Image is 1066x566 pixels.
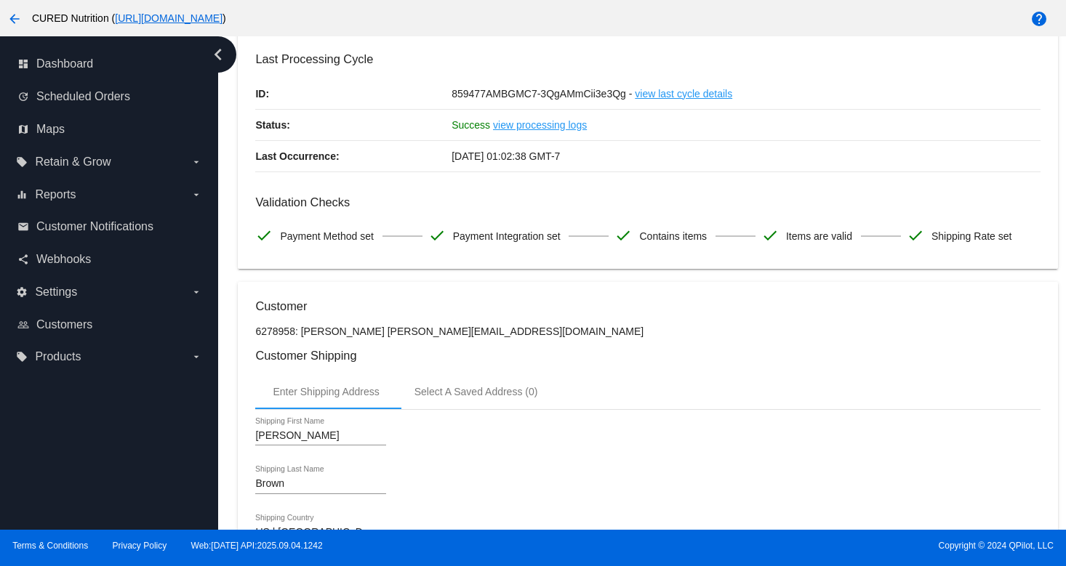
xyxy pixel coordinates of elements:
h3: Last Processing Cycle [255,52,1040,66]
input: Shipping Last Name [255,478,386,490]
i: arrow_drop_down [191,189,202,201]
span: Webhooks [36,253,91,266]
span: Customers [36,318,92,331]
i: dashboard [17,58,29,70]
a: view last cycle details [635,78,732,109]
span: Items are valid [786,221,852,251]
i: email [17,221,29,233]
i: arrow_drop_down [191,351,202,363]
span: Shipping Rate set [931,221,1012,251]
i: arrow_drop_down [191,286,202,298]
mat-icon: check [428,227,446,244]
a: Privacy Policy [113,541,167,551]
i: settings [16,286,28,298]
i: local_offer [16,156,28,168]
mat-icon: check [255,227,273,244]
mat-select: Shipping Country [255,527,386,538]
span: Success [452,119,490,131]
i: arrow_drop_down [191,156,202,168]
span: Payment Integration set [453,221,561,251]
a: map Maps [17,118,202,141]
mat-icon: help [1030,10,1048,28]
mat-icon: check [907,227,924,244]
a: update Scheduled Orders [17,85,202,108]
span: Customer Notifications [36,220,153,233]
p: Status: [255,110,452,140]
span: Reports [35,188,76,201]
h3: Validation Checks [255,195,1040,209]
h3: Customer [255,299,1040,313]
i: people_outline [17,319,29,331]
p: 6278958: [PERSON_NAME] [PERSON_NAME][EMAIL_ADDRESS][DOMAIN_NAME] [255,326,1040,337]
h3: Customer Shipping [255,349,1040,363]
span: Settings [35,286,77,299]
mat-icon: check [761,227,779,244]
a: share Webhooks [17,248,202,271]
div: Enter Shipping Address [273,386,379,397]
div: Select A Saved Address (0) [414,386,538,397]
a: Terms & Conditions [12,541,88,551]
a: Web:[DATE] API:2025.09.04.1242 [191,541,323,551]
span: Contains items [639,221,707,251]
span: Scheduled Orders [36,90,130,103]
i: share [17,254,29,265]
mat-icon: arrow_back [6,10,23,28]
a: view processing logs [493,110,587,140]
input: Shipping First Name [255,430,386,442]
p: Last Occurrence: [255,141,452,171]
i: equalizer [16,189,28,201]
i: map [17,124,29,135]
span: Maps [36,123,65,136]
a: [URL][DOMAIN_NAME] [115,12,223,24]
a: dashboard Dashboard [17,52,202,76]
span: Payment Method set [280,221,373,251]
span: CURED Nutrition ( ) [32,12,226,24]
mat-icon: check [614,227,632,244]
a: email Customer Notifications [17,215,202,238]
span: Copyright © 2024 QPilot, LLC [545,541,1054,551]
span: Products [35,350,81,363]
i: chevron_left [207,43,230,66]
a: people_outline Customers [17,313,202,336]
i: update [17,91,29,102]
p: ID: [255,78,452,109]
i: local_offer [16,351,28,363]
span: Dashboard [36,57,93,70]
span: Retain & Grow [35,155,111,169]
span: [DATE] 01:02:38 GMT-7 [452,150,560,162]
span: 859477AMBGMC7-3QgAMmCii3e3Qg - [452,88,632,100]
